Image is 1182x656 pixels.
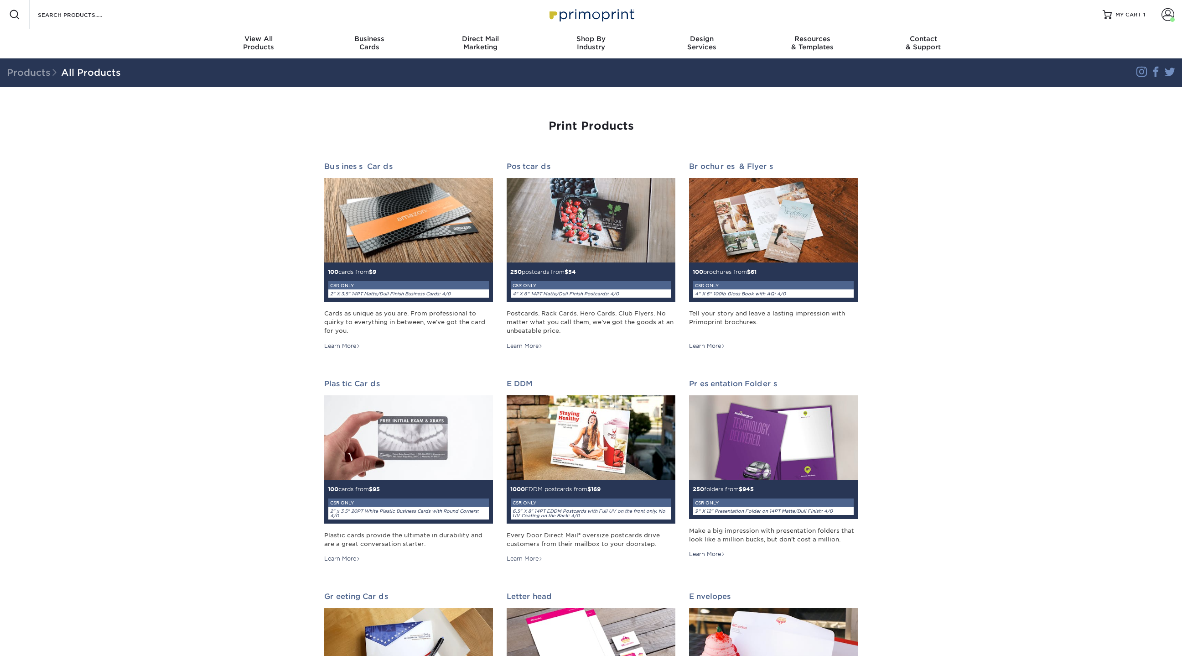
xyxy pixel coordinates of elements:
[693,268,854,298] small: brochures from
[513,500,536,505] small: CSR ONLY
[507,178,675,262] img: Postcards
[510,268,672,298] small: postcards from
[510,486,525,493] span: 1000
[330,291,451,296] i: 2" X 3.5" 14PT Matte/Dull Finish Business Cards: 4/0
[510,486,672,520] small: EDDM postcards from
[324,309,493,336] div: Cards as unique as you are. From professional to quirky to everything in between, we've got the c...
[507,395,675,480] img: EDDM
[324,342,360,350] div: Learn More
[695,283,719,288] small: CSR ONLY
[373,268,376,275] span: 9
[507,555,543,563] div: Learn More
[536,35,647,43] span: Shop By
[747,268,751,275] span: $
[324,592,493,601] h2: Greeting Cards
[330,500,354,505] small: CSR ONLY
[689,526,858,544] div: Make a big impression with presentation folders that look like a million bucks, but don't cost a ...
[373,486,380,493] span: 95
[1143,11,1146,18] span: 1
[739,486,742,493] span: $
[757,29,868,58] a: Resources& Templates
[37,9,126,20] input: SEARCH PRODUCTS.....
[536,35,647,51] div: Industry
[507,309,675,336] div: Postcards. Rack Cards. Hero Cards. Club Flyers. No matter what you call them, we've got the goods...
[693,486,704,493] span: 250
[742,486,754,493] span: 945
[646,35,757,51] div: Services
[695,291,786,296] i: 4" X 6" 100lb Gloss Book with AQ: 4/0
[695,500,719,505] small: CSR ONLY
[536,29,647,58] a: Shop ByIndustry
[507,379,675,563] a: EDDM 1000EDDM postcards from$169CSR ONLY6.5" X 8" 14PT EDDM Postcards with Full UV on the front o...
[513,283,536,288] small: CSR ONLY
[868,29,979,58] a: Contact& Support
[587,486,591,493] span: $
[568,268,576,275] span: 54
[868,35,979,43] span: Contact
[693,268,703,275] span: 100
[369,268,373,275] span: $
[689,178,858,262] img: Brochures & Flyers
[324,379,493,563] a: Plastic Cards 100cards from$95CSR ONLY2" x 3.5" 20PT White Plastic Business Cards with Round Corn...
[425,29,536,58] a: Direct MailMarketing
[369,486,373,493] span: $
[757,35,868,43] span: Resources
[328,486,338,493] span: 100
[545,5,637,24] img: Primoprint
[507,531,675,548] div: Every Door Direct Mail® oversize postcards drive customers from their mailbox to your doorstep.
[324,555,360,563] div: Learn More
[324,531,493,548] div: Plastic cards provide the ultimate in durability and are a great conversation starter.
[513,291,619,296] i: 4" X 6" 14PT Matte/Dull Finish Postcards: 4/0
[203,35,314,51] div: Products
[689,162,858,350] a: Brochures & Flyers 100brochures from$61CSR ONLY4" X 6" 100lb Gloss Book with AQ: 4/0 Tell your st...
[751,268,757,275] span: 61
[689,395,858,480] img: Presentation Folders
[425,35,536,43] span: Direct Mail
[314,35,425,43] span: Business
[868,35,979,51] div: & Support
[324,395,493,480] img: Plastic Cards
[689,379,858,388] h2: Presentation Folders
[203,29,314,58] a: View AllProducts
[646,35,757,43] span: Design
[507,162,675,350] a: Postcards 250postcards from$54CSR ONLY4" X 6" 14PT Matte/Dull Finish Postcards: 4/0 Postcards. Ra...
[507,162,675,171] h2: Postcards
[314,35,425,51] div: Cards
[689,379,858,559] a: Presentation Folders 250folders from$945CSR ONLY9" X 12" Presentation Folder on 14PT Matte/Dull F...
[507,379,675,388] h2: EDDM
[689,592,858,601] h2: Envelopes
[328,268,489,298] small: cards from
[695,509,833,514] i: 9" X 12" Presentation Folder on 14PT Matte/Dull Finish: 4/0
[330,283,354,288] small: CSR ONLY
[689,342,725,350] div: Learn More
[689,309,858,336] div: Tell your story and leave a lasting impression with Primoprint brochures.
[425,35,536,51] div: Marketing
[324,162,493,350] a: Business Cards 100cards from$9CSR ONLY2" X 3.5" 14PT Matte/Dull Finish Business Cards: 4/0 Cards ...
[7,67,61,78] span: Products
[203,35,314,43] span: View All
[1115,11,1141,19] span: MY CART
[565,268,568,275] span: $
[689,550,725,558] div: Learn More
[328,486,489,520] small: cards from
[61,67,121,78] a: All Products
[324,178,493,262] img: Business Cards
[591,486,601,493] span: 169
[328,268,338,275] span: 100
[324,162,493,171] h2: Business Cards
[510,268,522,275] span: 250
[324,379,493,388] h2: Plastic Cards
[330,509,479,518] i: 2" x 3.5" 20PT White Plastic Business Cards with Round Corners: 4/0
[507,592,675,601] h2: Letterhead
[324,120,858,133] h1: Print Products
[513,509,665,518] i: 6.5" X 8" 14PT EDDM Postcards with Full UV on the front only, No UV Coating on the Back: 4/0
[314,29,425,58] a: BusinessCards
[507,342,543,350] div: Learn More
[693,486,854,515] small: folders from
[646,29,757,58] a: DesignServices
[757,35,868,51] div: & Templates
[689,162,858,171] h2: Brochures & Flyers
